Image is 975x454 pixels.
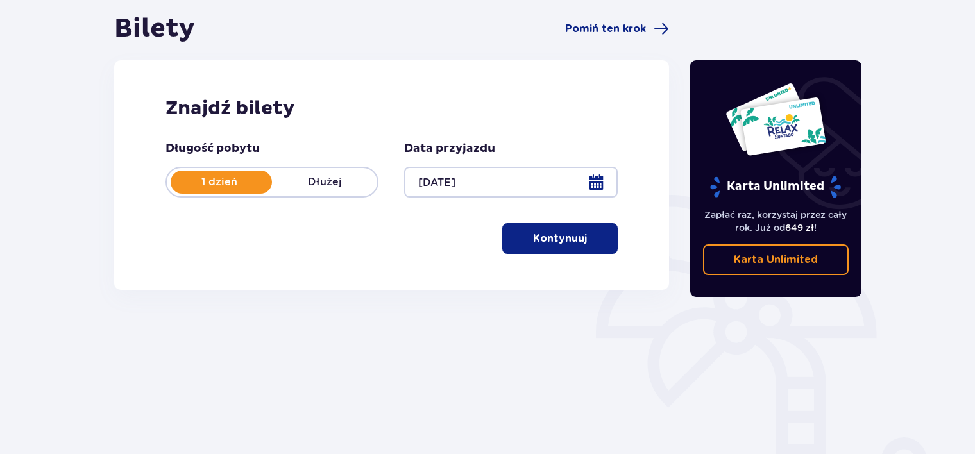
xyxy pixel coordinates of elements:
a: Karta Unlimited [703,244,849,275]
p: Kontynuuj [533,231,587,246]
p: Zapłać raz, korzystaj przez cały rok. Już od ! [703,208,849,234]
h1: Bilety [114,13,195,45]
p: Karta Unlimited [709,176,842,198]
p: Karta Unlimited [734,253,818,267]
p: Długość pobytu [165,141,260,156]
span: 649 zł [785,223,814,233]
a: Pomiń ten krok [565,21,669,37]
h2: Znajdź bilety [165,96,618,121]
span: Pomiń ten krok [565,22,646,36]
p: Data przyjazdu [404,141,495,156]
p: 1 dzień [167,175,272,189]
button: Kontynuuj [502,223,618,254]
p: Dłużej [272,175,377,189]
